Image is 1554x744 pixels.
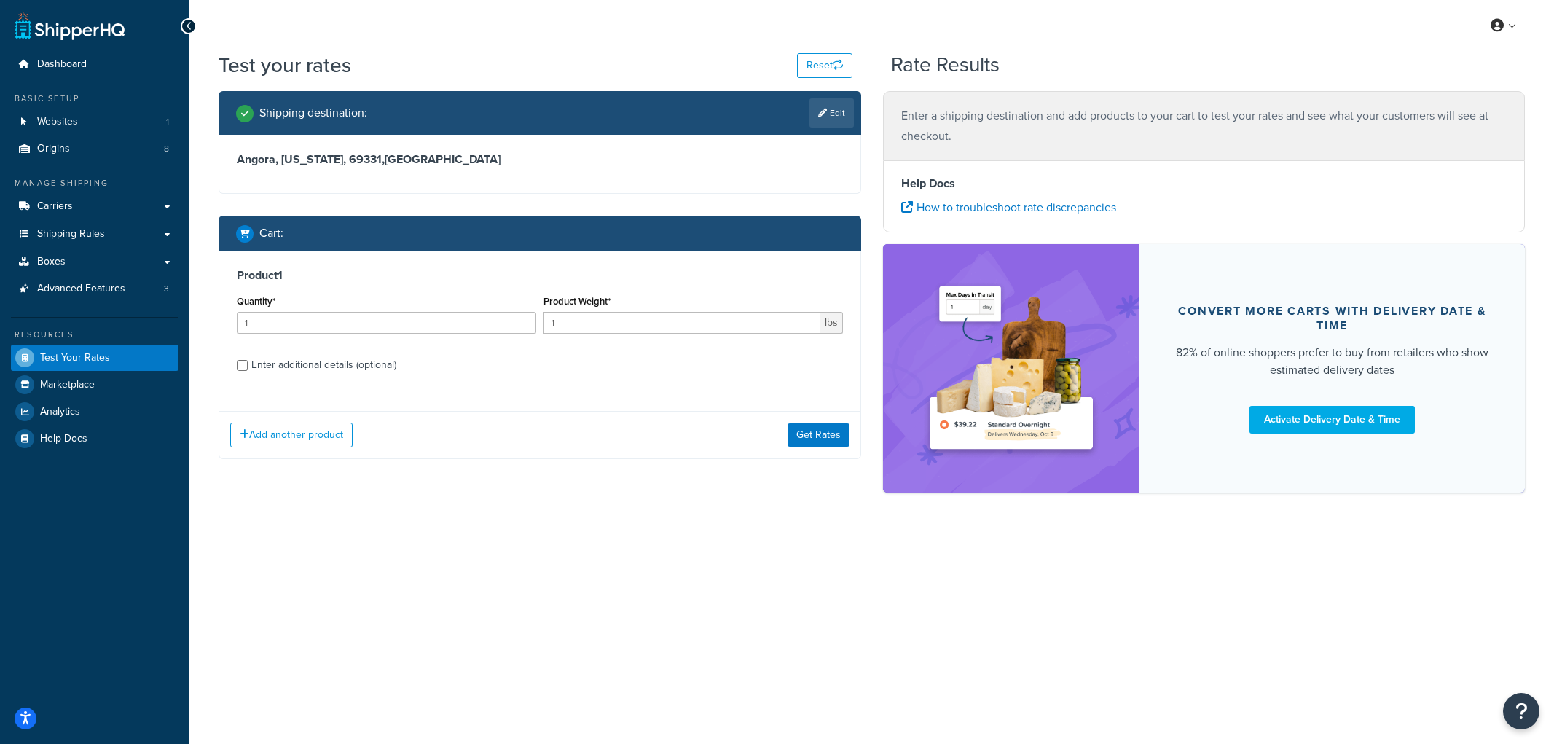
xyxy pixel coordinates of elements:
[37,116,78,128] span: Websites
[920,266,1102,471] img: feature-image-ddt-36eae7f7280da8017bfb280eaccd9c446f90b1fe08728e4019434db127062ab4.png
[11,275,178,302] a: Advanced Features3
[820,312,843,334] span: lbs
[11,93,178,105] div: Basic Setup
[901,175,1507,192] h4: Help Docs
[40,379,95,391] span: Marketplace
[230,423,353,447] button: Add another product
[40,352,110,364] span: Test Your Rates
[1174,344,1490,379] div: 82% of online shoppers prefer to buy from retailers who show estimated delivery dates
[251,355,396,375] div: Enter additional details (optional)
[40,406,80,418] span: Analytics
[37,58,87,71] span: Dashboard
[237,360,248,371] input: Enter additional details (optional)
[11,329,178,341] div: Resources
[11,136,178,162] li: Origins
[11,399,178,425] a: Analytics
[164,283,169,295] span: 3
[797,53,852,78] button: Reset
[259,227,283,240] h2: Cart :
[11,221,178,248] a: Shipping Rules
[237,312,536,334] input: 0
[11,177,178,189] div: Manage Shipping
[11,372,178,398] a: Marketplace
[11,109,178,136] li: Websites
[11,426,178,452] a: Help Docs
[11,193,178,220] a: Carriers
[40,433,87,445] span: Help Docs
[219,51,351,79] h1: Test your rates
[891,54,1000,77] h2: Rate Results
[543,312,820,334] input: 0.00
[1174,304,1490,333] div: Convert more carts with delivery date & time
[237,268,843,283] h3: Product 1
[37,228,105,240] span: Shipping Rules
[37,143,70,155] span: Origins
[1249,406,1415,434] a: Activate Delivery Date & Time
[237,296,275,307] label: Quantity*
[11,345,178,371] a: Test Your Rates
[11,51,178,78] a: Dashboard
[1503,693,1539,729] button: Open Resource Center
[788,423,849,447] button: Get Rates
[259,106,367,120] h2: Shipping destination :
[37,283,125,295] span: Advanced Features
[11,275,178,302] li: Advanced Features
[901,106,1507,146] p: Enter a shipping destination and add products to your cart to test your rates and see what your c...
[901,199,1116,216] a: How to troubleshoot rate discrepancies
[164,143,169,155] span: 8
[37,200,73,213] span: Carriers
[11,136,178,162] a: Origins8
[237,152,843,167] h3: Angora, [US_STATE], 69331 , [GEOGRAPHIC_DATA]
[166,116,169,128] span: 1
[11,109,178,136] a: Websites1
[11,248,178,275] a: Boxes
[37,256,66,268] span: Boxes
[809,98,854,128] a: Edit
[543,296,611,307] label: Product Weight*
